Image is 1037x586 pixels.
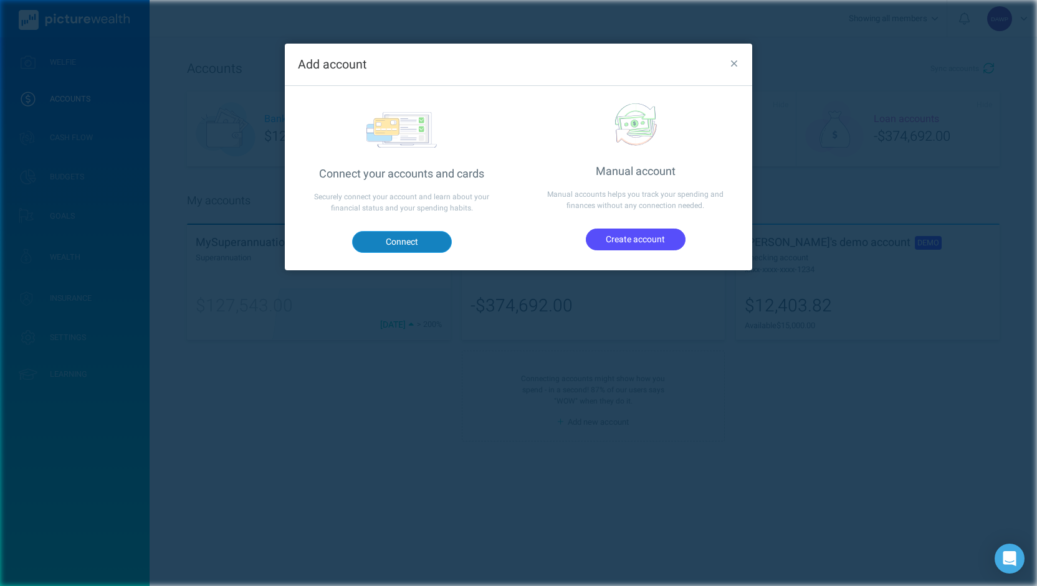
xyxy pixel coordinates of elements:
[285,166,518,182] div: Connect your accounts and cards
[285,182,518,222] div: Securely connect your account and learn about your financial status and your spending habits.
[586,229,686,250] button: Create account
[352,231,452,252] button: Connect
[518,163,752,180] div: Manual account
[298,55,366,73] span: Add account
[518,180,752,220] div: Manual accounts helps you track your spending and finances without any connection needed.
[995,544,1025,574] div: Open Intercom Messenger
